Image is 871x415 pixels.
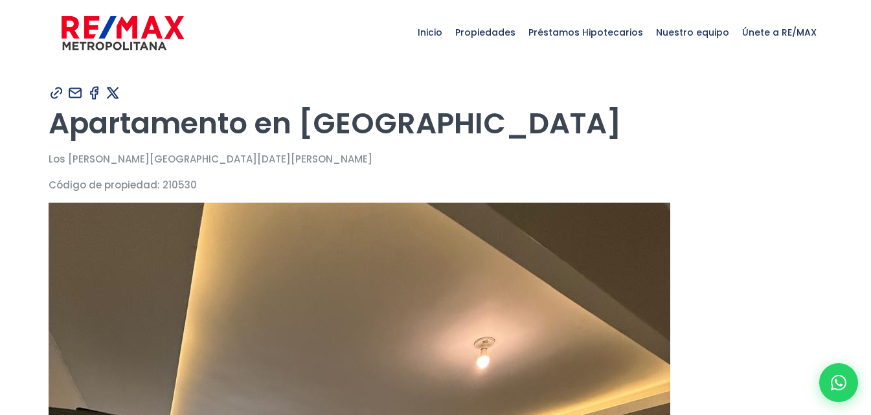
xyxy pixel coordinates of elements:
[449,13,522,52] span: Propiedades
[86,85,102,101] img: Compartir
[49,151,823,167] p: Los [PERSON_NAME][GEOGRAPHIC_DATA][DATE][PERSON_NAME]
[650,13,736,52] span: Nuestro equipo
[49,106,823,141] h1: Apartamento en [GEOGRAPHIC_DATA]
[522,13,650,52] span: Préstamos Hipotecarios
[163,178,197,192] span: 210530
[49,178,160,192] span: Código de propiedad:
[62,14,184,52] img: remax-metropolitana-logo
[736,13,823,52] span: Únete a RE/MAX
[49,85,65,101] img: Compartir
[105,85,121,101] img: Compartir
[67,85,84,101] img: Compartir
[411,13,449,52] span: Inicio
